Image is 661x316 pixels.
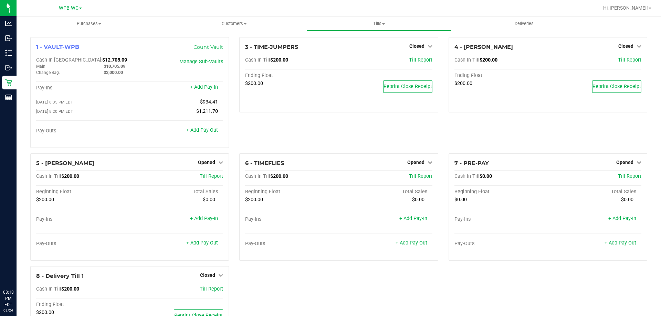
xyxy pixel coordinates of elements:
span: [DATE] 8:20 PM EDT [36,109,73,114]
div: Total Sales [339,189,432,195]
inline-svg: Inbound [5,35,12,42]
div: Beginning Float [36,189,130,195]
span: Change Bag: [36,70,60,75]
div: Pay-Ins [454,216,548,222]
span: $200.00 [36,309,54,315]
a: Till Report [200,286,223,292]
span: $12,705.09 [102,57,127,63]
div: Pay-Ins [36,216,130,222]
p: 08:18 PM EDT [3,289,13,308]
inline-svg: Outbound [5,64,12,71]
a: Manage Sub-Vaults [179,59,223,65]
span: Cash In [GEOGRAPHIC_DATA]: [36,57,102,63]
div: Pay-Outs [454,241,548,247]
span: $200.00 [61,286,79,292]
a: Customers [161,17,306,31]
div: Ending Float [454,73,548,79]
a: Till Report [200,173,223,179]
a: + Add Pay-Out [605,240,636,246]
span: Opened [198,160,215,165]
span: Reprint Close Receipt [384,84,432,89]
span: Cash In Till [36,173,61,179]
inline-svg: Retail [5,79,12,86]
div: Pay-Ins [245,216,339,222]
span: $0.00 [480,173,492,179]
span: $200.00 [61,173,79,179]
div: Pay-Outs [245,241,339,247]
div: Ending Float [36,302,130,308]
span: $200.00 [480,57,497,63]
button: Reprint Close Receipt [383,80,432,93]
a: + Add Pay-In [190,216,218,221]
span: Customers [162,21,306,27]
span: $200.00 [245,197,263,203]
span: Cash In Till [245,173,270,179]
a: + Add Pay-In [399,216,427,221]
span: $0.00 [412,197,424,203]
span: Opened [616,160,633,165]
inline-svg: Analytics [5,20,12,27]
span: 3 - TIME-JUMPERS [245,44,298,50]
span: $200.00 [270,173,288,179]
inline-svg: Reports [5,94,12,101]
span: Opened [407,160,424,165]
span: $1,211.70 [196,108,218,114]
div: Beginning Float [245,189,339,195]
span: $0.00 [621,197,633,203]
span: Cash In Till [454,173,480,179]
span: $934.41 [200,99,218,105]
span: 7 - PRE-PAY [454,160,489,166]
span: Closed [618,43,633,49]
span: $200.00 [454,80,472,86]
div: Total Sales [548,189,641,195]
span: $2,000.00 [104,70,123,75]
span: $0.00 [203,197,215,203]
a: Count Vault [193,44,223,50]
a: + Add Pay-Out [396,240,427,246]
a: + Add Pay-In [190,84,218,90]
a: Till Report [409,173,432,179]
span: Purchases [17,21,161,27]
span: WPB WC [59,5,78,11]
a: Till Report [618,173,641,179]
span: $0.00 [454,197,467,203]
a: + Add Pay-Out [186,127,218,133]
div: Ending Float [245,73,339,79]
span: 4 - [PERSON_NAME] [454,44,513,50]
span: $200.00 [245,80,263,86]
a: Tills [306,17,451,31]
a: Till Report [618,57,641,63]
span: 5 - [PERSON_NAME] [36,160,94,166]
span: Cash In Till [454,57,480,63]
div: Pay-Outs [36,128,130,134]
a: Till Report [409,57,432,63]
a: Purchases [17,17,161,31]
span: Tills [307,21,451,27]
span: Closed [409,43,424,49]
button: Reprint Close Receipt [592,80,641,93]
span: 8 - Delivery Till 1 [36,273,84,279]
span: Reprint Close Receipt [592,84,641,89]
span: Cash In Till [245,57,270,63]
span: 6 - TIMEFLIES [245,160,284,166]
div: Pay-Ins [36,85,130,91]
span: Deliveries [505,21,543,27]
div: Total Sales [130,189,223,195]
span: Cash In Till [36,286,61,292]
span: Main: [36,64,46,69]
a: Deliveries [452,17,597,31]
p: 09/24 [3,308,13,313]
a: + Add Pay-In [608,216,636,221]
span: Closed [200,272,215,278]
span: 1 - VAULT-WPB [36,44,79,50]
span: [DATE] 8:35 PM EDT [36,100,73,105]
span: $10,705.09 [104,64,125,69]
a: + Add Pay-Out [186,240,218,246]
div: Beginning Float [454,189,548,195]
